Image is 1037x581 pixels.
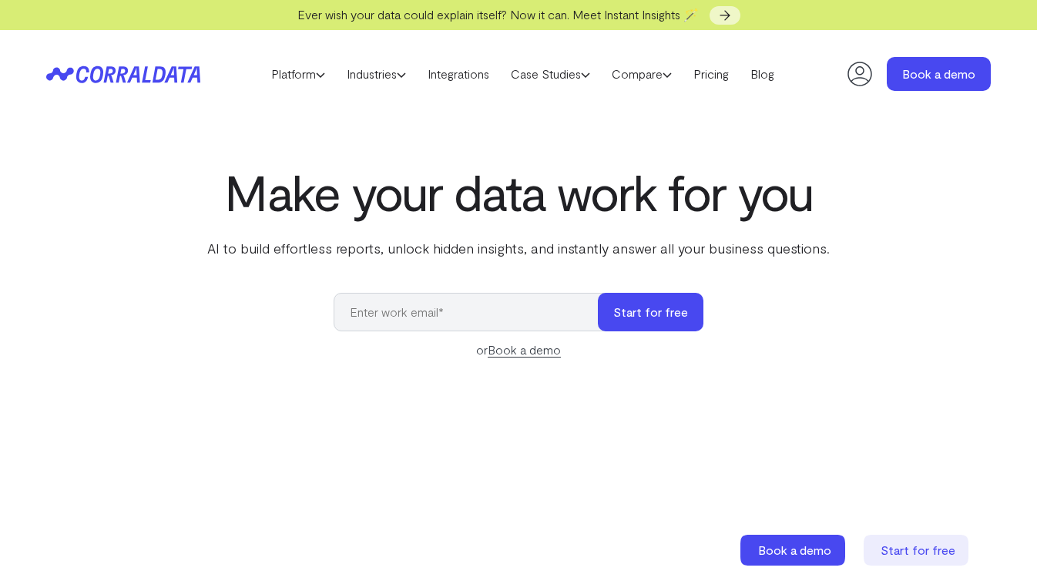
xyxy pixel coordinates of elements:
h1: Make your data work for you [204,164,833,220]
span: Ever wish your data could explain itself? Now it can. Meet Instant Insights 🪄 [297,7,699,22]
a: Book a demo [488,342,561,358]
a: Platform [260,62,336,86]
a: Case Studies [500,62,601,86]
div: or [334,341,703,359]
button: Start for free [598,293,703,331]
span: Start for free [881,542,955,557]
p: AI to build effortless reports, unlock hidden insights, and instantly answer all your business qu... [204,238,833,258]
a: Pricing [683,62,740,86]
a: Book a demo [740,535,848,566]
a: Integrations [417,62,500,86]
input: Enter work email* [334,293,613,331]
span: Book a demo [758,542,831,557]
a: Book a demo [887,57,991,91]
a: Start for free [864,535,972,566]
a: Compare [601,62,683,86]
a: Blog [740,62,785,86]
a: Industries [336,62,417,86]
